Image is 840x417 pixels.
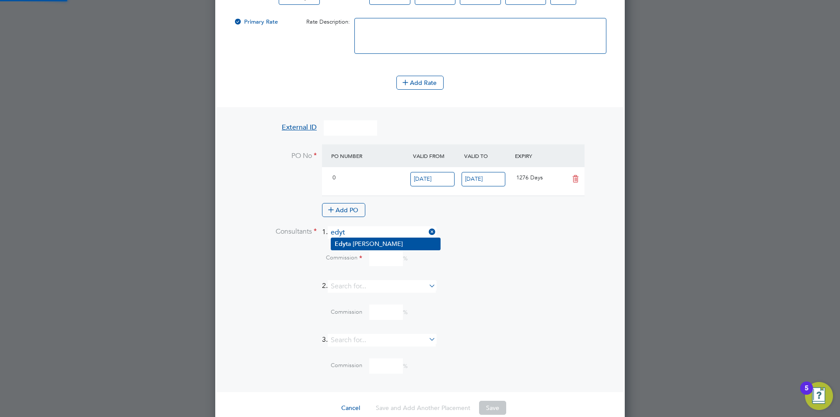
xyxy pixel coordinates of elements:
span: External ID [282,123,317,132]
button: Save and Add Another Placement [369,401,477,415]
li: a [PERSON_NAME] [331,238,440,250]
label: Commission [275,254,362,263]
input: Select one [410,172,455,186]
input: Search for... [328,280,436,293]
span: Rate Description: [306,18,350,25]
span: % [275,308,408,316]
label: Commission [275,308,362,316]
div: PO Number [329,148,411,164]
input: Search for... [328,226,436,239]
button: Save [479,401,506,415]
input: Select one [462,172,506,186]
span: 0 [332,174,336,181]
div: Expiry [513,148,564,164]
button: Add Rate [396,76,444,90]
button: Add PO [322,203,365,217]
span: Primary Rate [234,18,278,25]
label: PO No [229,151,317,161]
span: 1276 Days [516,174,543,181]
div: Valid From [411,148,462,164]
b: Edyt [335,240,348,248]
span: % [275,255,408,262]
div: Valid To [462,148,513,164]
li: 3. [229,334,611,355]
button: Cancel [334,401,367,415]
label: Consultants [229,227,317,236]
button: Open Resource Center, 5 new notifications [805,382,833,410]
input: Search for... [328,334,436,347]
li: 2. [229,280,611,301]
span: % [275,362,408,370]
label: Commission [275,362,362,369]
li: 1. [229,226,611,248]
div: 5 [805,388,808,399]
